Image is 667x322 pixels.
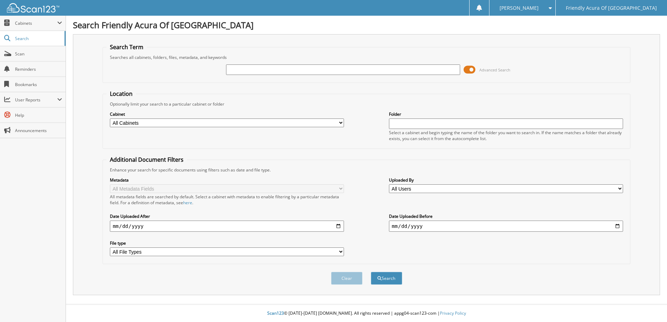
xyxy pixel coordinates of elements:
span: [PERSON_NAME] [500,6,539,10]
legend: Additional Document Filters [106,156,187,163]
img: scan123-logo-white.svg [7,3,59,13]
legend: Search Term [106,43,147,51]
a: Privacy Policy [440,310,466,316]
button: Search [371,272,402,285]
div: © [DATE]-[DATE] [DOMAIN_NAME]. All rights reserved | appg04-scan123-com | [66,305,667,322]
span: Announcements [15,128,62,133]
span: User Reports [15,97,57,103]
div: Select a cabinet and begin typing the name of the folder you want to search in. If the name match... [389,130,623,141]
label: File type [110,240,344,246]
label: Date Uploaded Before [389,213,623,219]
div: All metadata fields are searched by default. Select a cabinet with metadata to enable filtering b... [110,194,344,206]
label: Cabinet [110,111,344,117]
button: Clear [331,272,362,285]
span: Reminders [15,66,62,72]
label: Metadata [110,177,344,183]
div: Enhance your search for specific documents using filters such as date and file type. [106,167,627,173]
span: Scan123 [267,310,284,316]
legend: Location [106,90,136,98]
span: Friendly Acura Of [GEOGRAPHIC_DATA] [566,6,657,10]
span: Scan [15,51,62,57]
span: Search [15,36,61,41]
label: Folder [389,111,623,117]
iframe: Chat Widget [632,289,667,322]
h1: Search Friendly Acura Of [GEOGRAPHIC_DATA] [73,19,660,31]
div: Optionally limit your search to a particular cabinet or folder [106,101,627,107]
span: Cabinets [15,20,57,26]
span: Help [15,112,62,118]
input: end [389,221,623,232]
span: Advanced Search [479,67,510,72]
label: Uploaded By [389,177,623,183]
input: start [110,221,344,232]
label: Date Uploaded After [110,213,344,219]
a: here [183,200,192,206]
div: Searches all cabinets, folders, files, metadata, and keywords [106,54,627,60]
span: Bookmarks [15,82,62,87]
